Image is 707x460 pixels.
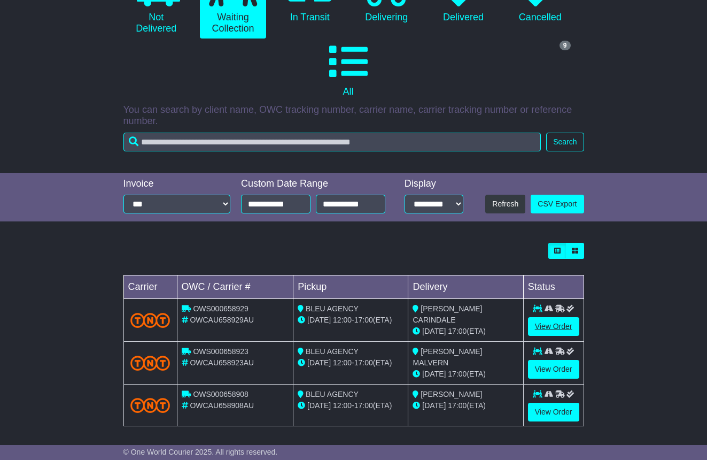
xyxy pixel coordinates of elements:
span: [PERSON_NAME] [421,390,482,398]
div: Custom Date Range [241,178,387,190]
span: [DATE] [422,370,446,378]
div: (ETA) [413,369,518,380]
span: 17:00 [354,316,373,324]
div: - (ETA) [298,400,403,411]
span: 17:00 [448,327,467,335]
img: TNT_Domestic.png [130,398,170,412]
span: © One World Courier 2025. All rights reserved. [123,448,278,456]
span: [DATE] [307,358,331,367]
span: OWS000658929 [193,304,248,313]
a: View Order [528,317,579,336]
span: [DATE] [307,316,331,324]
div: Invoice [123,178,231,190]
span: 9 [560,41,571,50]
td: Status [523,275,584,299]
td: Carrier [123,275,177,299]
span: 17:00 [354,401,373,410]
span: [DATE] [422,327,446,335]
span: OWS000658908 [193,390,248,398]
a: 9 All [123,39,573,102]
span: [PERSON_NAME] CARINDALE [413,304,482,324]
span: 17:00 [354,358,373,367]
td: OWC / Carrier # [177,275,293,299]
span: OWCAU658923AU [190,358,254,367]
td: Pickup [293,275,408,299]
td: Delivery [408,275,523,299]
button: Search [546,133,584,151]
a: View Order [528,360,579,379]
a: View Order [528,403,579,421]
a: CSV Export [531,195,584,213]
span: [DATE] [422,401,446,410]
span: BLEU AGENCY [306,390,359,398]
div: - (ETA) [298,357,403,369]
span: 12:00 [333,358,352,367]
img: TNT_Domestic.png [130,356,170,370]
span: OWS000658923 [193,347,248,356]
span: OWCAU658929AU [190,316,254,324]
span: [PERSON_NAME] MALVERN [413,347,482,367]
span: 12:00 [333,401,352,410]
div: (ETA) [413,326,518,337]
span: 17:00 [448,401,467,410]
div: Display [405,178,463,190]
p: You can search by client name, OWC tracking number, carrier name, carrier tracking number or refe... [123,104,584,127]
span: BLEU AGENCY [306,304,359,313]
span: [DATE] [307,401,331,410]
div: - (ETA) [298,315,403,326]
div: (ETA) [413,400,518,411]
button: Refresh [485,195,525,213]
span: 12:00 [333,316,352,324]
img: TNT_Domestic.png [130,313,170,327]
span: OWCAU658908AU [190,401,254,410]
span: BLEU AGENCY [306,347,359,356]
span: 17:00 [448,370,467,378]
